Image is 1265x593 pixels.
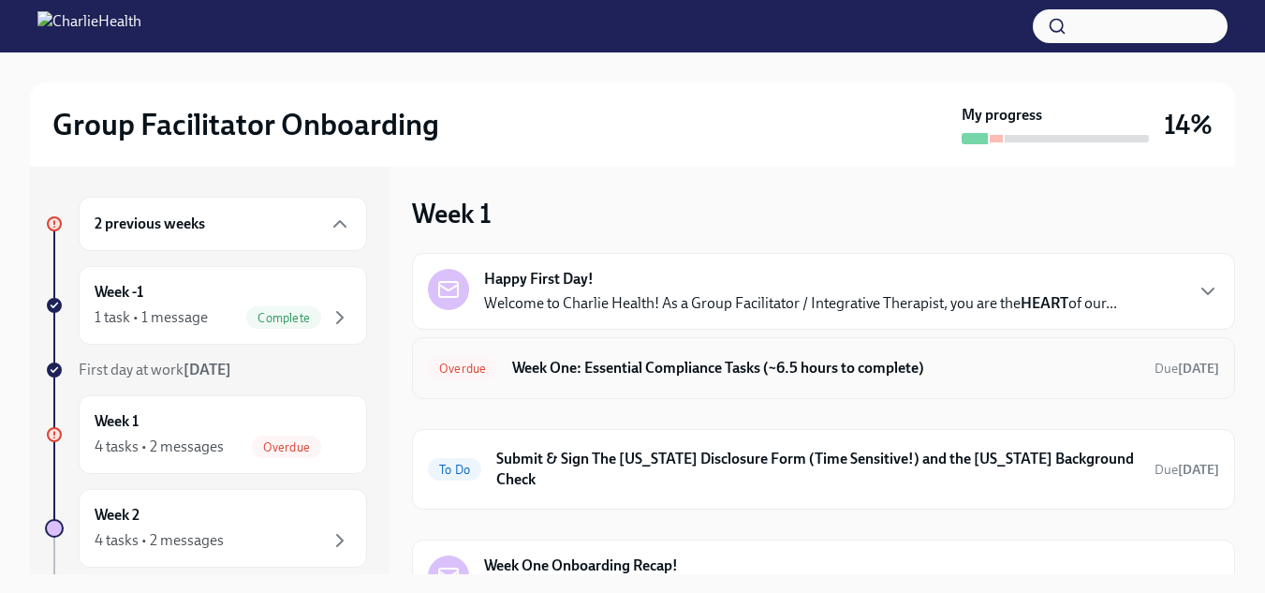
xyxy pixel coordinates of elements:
div: 4 tasks • 2 messages [95,530,224,551]
span: Overdue [252,440,321,454]
strong: [DATE] [1178,462,1219,478]
div: 1 task • 1 message [95,307,208,328]
h6: Submit & Sign The [US_STATE] Disclosure Form (Time Sensitive!) and the [US_STATE] Background Check [496,449,1140,490]
a: Week -11 task • 1 messageComplete [45,266,367,345]
img: CharlieHealth [37,11,141,41]
span: September 9th, 2025 10:00 [1155,360,1219,378]
div: 2 previous weeks [79,197,367,251]
a: Week 24 tasks • 2 messages [45,489,367,568]
strong: My progress [962,105,1042,126]
div: 4 tasks • 2 messages [95,437,224,457]
strong: HEART [1021,294,1068,312]
strong: [DATE] [1178,361,1219,377]
span: First day at work [79,361,231,378]
h2: Group Facilitator Onboarding [52,106,439,143]
h6: 2 previous weeks [95,214,205,234]
span: September 11th, 2025 10:00 [1155,461,1219,479]
h6: Week One: Essential Compliance Tasks (~6.5 hours to complete) [512,358,1140,378]
h3: 14% [1164,108,1213,141]
strong: Week One Onboarding Recap! [484,556,678,576]
span: Due [1155,462,1219,478]
span: Due [1155,361,1219,377]
h3: Week 1 [412,197,492,230]
h6: Week 2 [95,505,140,526]
a: To DoSubmit & Sign The [US_STATE] Disclosure Form (Time Sensitive!) and the [US_STATE] Background... [428,445,1219,494]
a: OverdueWeek One: Essential Compliance Tasks (~6.5 hours to complete)Due[DATE] [428,353,1219,383]
span: Overdue [428,362,497,376]
strong: [DATE] [184,361,231,378]
strong: Happy First Day! [484,269,594,289]
a: Week 14 tasks • 2 messagesOverdue [45,395,367,474]
p: Welcome to Charlie Health! As a Group Facilitator / Integrative Therapist, you are the of our... [484,293,1117,314]
span: Complete [246,311,321,325]
span: To Do [428,463,481,477]
h6: Week 1 [95,411,139,432]
a: First day at work[DATE] [45,360,367,380]
h6: Week -1 [95,282,143,303]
